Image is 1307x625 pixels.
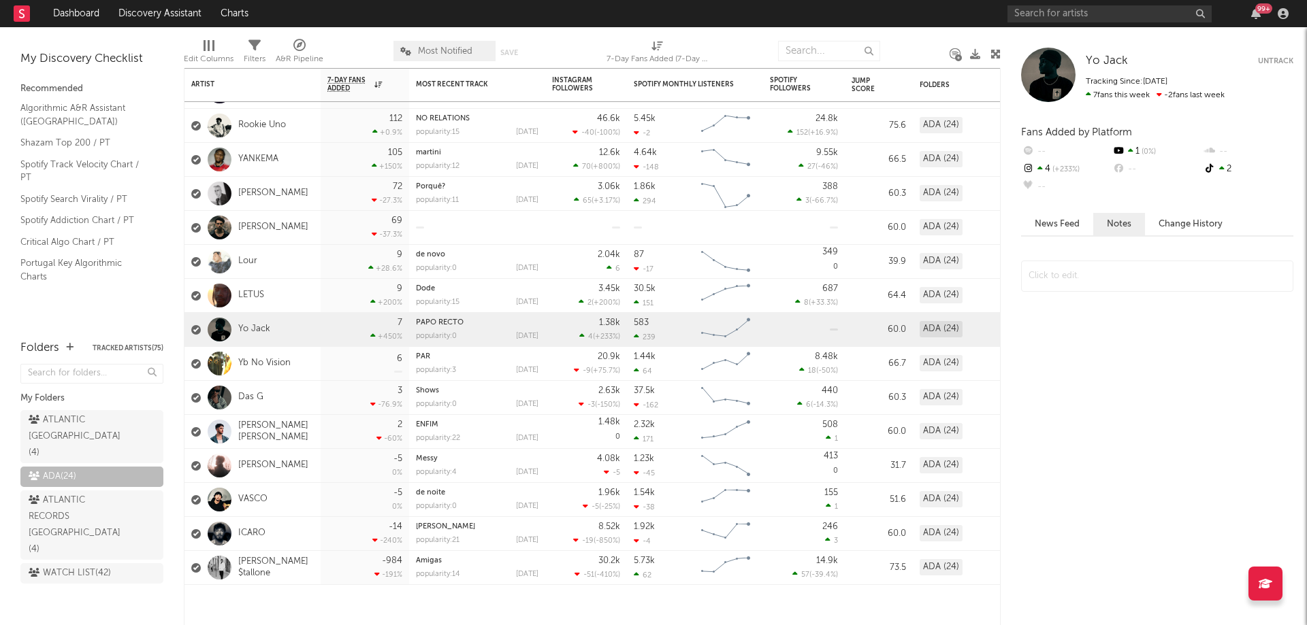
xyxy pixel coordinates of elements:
div: 4.64k [634,148,657,157]
div: [DATE] [516,435,538,442]
div: 239 [634,333,656,341]
div: 0 % [392,469,402,477]
div: 46.6k [597,114,620,123]
div: [DATE] [516,333,538,340]
div: 51.6 [852,492,906,508]
div: 73.5 [852,560,906,576]
div: Recommended [20,81,163,97]
div: +200 % [370,298,402,307]
div: -191 % [374,570,402,579]
div: ENFIM [416,421,538,428]
div: A&R Pipeline [276,34,323,73]
div: popularity: 22 [416,435,460,442]
span: 1 [835,435,838,443]
span: +800 % [593,163,618,171]
div: -- [1021,143,1112,161]
div: ADA (24) [920,117,963,133]
div: Amigas [416,557,538,564]
div: Filters [244,51,265,67]
div: 1.38k [599,318,620,327]
a: PAR [416,353,430,360]
div: Folders [20,340,59,356]
div: popularity: 15 [416,129,459,136]
a: Shazam Top 200 / PT [20,135,150,150]
a: Dode [416,285,435,292]
div: 0 [770,245,838,278]
span: +233 % [1050,166,1080,173]
div: 6 [397,354,402,363]
a: [PERSON_NAME] [238,222,308,233]
div: LINDA [416,523,538,530]
div: +450 % [370,332,402,341]
div: 687 [822,284,838,293]
div: 5.45k [634,114,656,123]
button: Tracked Artists(75) [93,345,163,352]
input: Search... [778,41,880,61]
svg: Chart title [695,517,756,551]
div: -- [1203,143,1293,161]
span: -9 [583,367,591,375]
div: 1.44k [634,352,656,361]
div: -14 [389,522,402,531]
div: [DATE] [516,503,538,510]
a: de noite [416,489,445,496]
span: Fans Added by Platform [1021,127,1132,137]
svg: Chart title [695,245,756,279]
div: ADA (24) [920,559,963,575]
a: Critical Algo Chart / PT [20,235,150,250]
span: -5 [592,503,599,511]
div: 8.52k [598,522,620,531]
button: Untrack [1258,54,1293,68]
div: 72 [393,182,402,191]
div: 7-Day Fans Added (7-Day Fans Added) [607,34,709,73]
a: ICARO [238,528,265,539]
div: -162 [634,401,658,409]
div: 60.0 [852,526,906,542]
div: ADA (24) [920,185,963,201]
span: -3 [587,401,595,409]
div: -60 % [376,434,402,443]
div: 1.96k [598,488,620,497]
div: popularity: 0 [416,265,457,272]
span: +33.3 % [811,299,836,307]
span: 27 [807,163,816,171]
span: 7-Day Fans Added [327,76,371,92]
div: 60.0 [852,322,906,338]
div: My Discovery Checklist [20,51,163,67]
div: 9.55k [816,148,838,157]
a: [PERSON_NAME] [PERSON_NAME] [238,420,314,443]
div: popularity: 14 [416,571,460,578]
a: Amigas [416,557,442,564]
div: +28.6 % [368,264,402,273]
span: 6 [806,401,811,409]
div: 2.32k [634,420,655,429]
div: popularity: 0 [416,333,457,340]
div: popularity: 11 [416,197,459,204]
div: 1.54k [634,488,655,497]
a: YANKEMA [238,154,278,165]
div: 0 [770,449,838,482]
div: 69 [391,216,402,225]
div: Edit Columns [184,51,233,67]
div: 24.8k [816,114,838,123]
div: 155 [824,488,838,497]
div: -37.3 % [372,230,402,239]
div: 246 [822,522,838,531]
div: ( ) [573,536,620,545]
span: -19 [582,537,594,545]
div: Jump Score [852,77,886,93]
div: Porquê? [416,183,538,190]
div: 66.5 [852,152,906,168]
div: popularity: 12 [416,163,459,170]
div: 99 + [1255,3,1272,14]
div: -5 [393,488,402,497]
div: ADA (24) [920,457,963,473]
div: ADA (24) [920,219,963,235]
a: Das G [238,392,263,403]
span: -50 % [818,367,836,375]
div: 440 [822,386,838,395]
a: [PERSON_NAME] $tallone [238,556,314,579]
div: 12.6k [599,148,620,157]
div: ( ) [579,298,620,307]
div: 37.5k [634,386,655,395]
